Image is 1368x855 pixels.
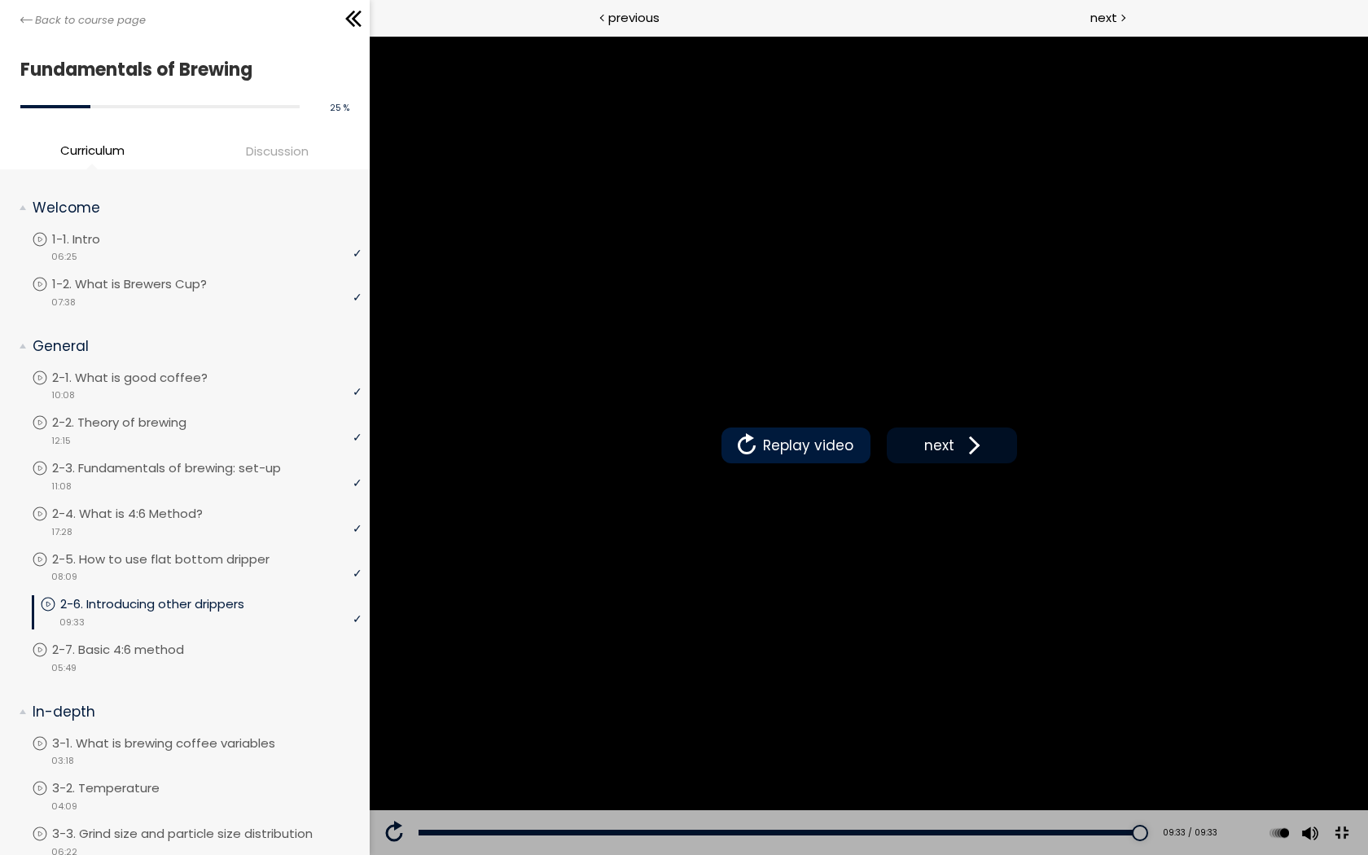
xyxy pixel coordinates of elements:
span: previous [608,8,660,27]
span: 11:08 [51,480,72,493]
span: 25 % [330,102,349,114]
button: Replay video [352,392,501,427]
span: 06:25 [51,250,77,264]
span: next [550,399,589,420]
span: 09:33 [59,616,85,629]
span: 12:15 [51,434,71,448]
p: 2-5. How to use flat bottom dripper [52,550,302,568]
span: Back to course page [35,12,146,28]
button: Volume [927,774,951,820]
p: Welcome [33,198,349,218]
span: 17:28 [51,525,72,539]
p: General [33,336,349,357]
button: Play back rate [897,774,922,820]
p: In-depth [33,702,349,722]
p: 1-1. Intro [52,230,133,248]
span: 07:38 [51,296,76,309]
span: Discussion [246,142,309,160]
p: 2-2. Theory of brewing [52,414,219,432]
p: 2-7. Basic 4:6 method [52,641,217,659]
p: 1-2. What is Brewers Cup? [52,275,239,293]
span: 05:49 [51,661,77,675]
p: 2-4. What is 4:6 Method? [52,505,235,523]
button: next [517,392,647,427]
span: Replay video [389,399,488,420]
span: Curriculum [60,141,125,160]
a: Back to course page [20,12,146,28]
div: 09:33 / 09:33 [785,791,848,804]
span: 10:08 [51,388,75,402]
p: 2-6. Introducing other drippers [60,595,277,613]
div: Change playback rate [895,774,924,820]
p: 2-3. Fundamentals of brewing: set-up [52,459,313,477]
span: next [1090,8,1117,27]
p: 2-1. What is good coffee? [52,369,240,387]
h1: Fundamentals of Brewing [20,55,341,85]
span: 08:09 [51,570,77,584]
